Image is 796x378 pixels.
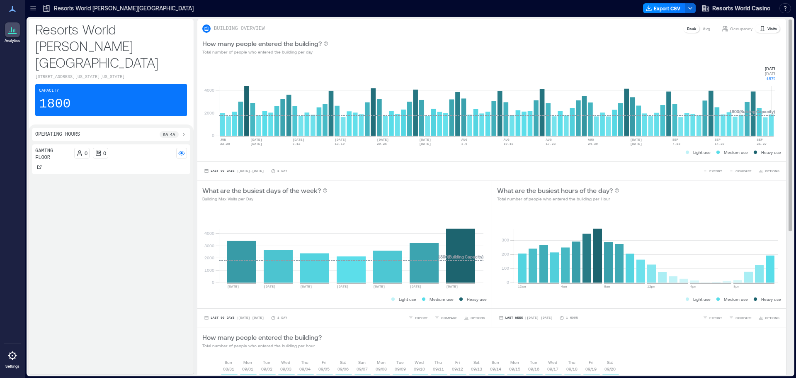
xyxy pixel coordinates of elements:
a: Analytics [2,20,23,46]
p: Settings [5,364,19,369]
text: [DATE] [250,142,262,146]
span: COMPARE [735,315,752,320]
button: EXPORT [701,314,724,322]
tspan: 4000 [204,231,214,236]
text: 7-13 [672,142,680,146]
text: [DATE] [419,142,431,146]
p: 09/12 [452,366,463,372]
p: 1800 [39,96,71,112]
p: 08/31 [223,366,234,372]
text: 20-26 [377,142,387,146]
text: 24-30 [588,142,598,146]
text: [DATE] [337,285,349,288]
tspan: 200 [501,251,509,256]
text: 10-16 [503,142,513,146]
p: What are the busiest days of the week? [202,185,321,195]
p: Wed [415,359,424,366]
p: What are the busiest hours of the day? [497,185,613,195]
p: Sat [607,359,613,366]
p: Fri [589,359,593,366]
tspan: 0 [212,280,214,285]
text: 4pm [690,285,696,288]
p: [STREET_ADDRESS][US_STATE][US_STATE] [35,74,187,80]
button: OPTIONS [757,167,781,175]
p: Sun [492,359,499,366]
text: [DATE] [410,285,422,288]
tspan: 4000 [204,88,214,93]
p: Analytics [5,38,20,43]
p: Thu [301,359,308,366]
p: Medium use [724,149,748,156]
p: 9a - 4a [163,131,175,138]
tspan: 3000 [204,243,214,248]
text: 8am [604,285,610,288]
p: 09/01 [242,366,253,372]
text: 21-27 [757,142,767,146]
p: 09/07 [357,366,368,372]
span: EXPORT [709,168,722,173]
p: 09/05 [318,366,330,372]
p: 09/09 [395,366,406,372]
span: COMPARE [735,168,752,173]
text: AUG [588,138,594,141]
text: [DATE] [300,285,312,288]
p: Thu [434,359,442,366]
p: 09/15 [509,366,520,372]
p: 09/02 [261,366,272,372]
p: Avg [703,25,710,32]
p: Sat [340,359,346,366]
button: COMPARE [727,314,753,322]
text: SEP [672,138,679,141]
button: OPTIONS [462,314,487,322]
p: Sat [473,359,479,366]
p: Visits [767,25,777,32]
span: EXPORT [415,315,428,320]
p: 1 Hour [566,315,578,320]
p: Light use [693,149,711,156]
p: Gaming Floor [35,148,71,161]
text: [DATE] [446,285,458,288]
text: 3-9 [461,142,468,146]
tspan: 2000 [204,110,214,115]
p: 09/06 [337,366,349,372]
text: 4am [561,285,567,288]
p: How many people entered the building? [202,39,322,49]
p: Heavy use [467,296,487,302]
p: 09/13 [471,366,482,372]
button: EXPORT [407,314,430,322]
p: BUILDING OVERVIEW [214,25,265,32]
p: Fri [455,359,460,366]
tspan: 0 [506,280,509,285]
p: 09/03 [280,366,291,372]
tspan: 1000 [204,268,214,273]
span: OPTIONS [765,315,779,320]
p: Medium use [724,296,748,302]
text: [DATE] [630,142,642,146]
span: OPTIONS [765,168,779,173]
text: AUG [503,138,510,141]
text: 6-12 [292,142,300,146]
text: AUG [461,138,468,141]
p: 0 [103,150,106,156]
text: [DATE] [630,138,642,141]
span: EXPORT [709,315,722,320]
p: Total number of people who entered the building per Hour [497,195,619,202]
button: COMPARE [433,314,459,322]
button: OPTIONS [757,314,781,322]
p: Thu [568,359,575,366]
p: Occupancy [730,25,752,32]
tspan: 2000 [204,255,214,260]
p: 09/14 [490,366,501,372]
text: 22-28 [220,142,230,146]
p: How many people entered the building? [202,332,322,342]
button: Last Week |[DATE]-[DATE] [497,314,554,322]
p: Heavy use [761,149,781,156]
button: Export CSV [643,3,685,13]
p: Total number of people who entered the building per day [202,49,328,55]
text: [DATE] [335,138,347,141]
a: Settings [2,346,22,371]
tspan: 300 [501,237,509,242]
tspan: 0 [212,133,214,138]
p: Mon [510,359,519,366]
text: SEP [757,138,763,141]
